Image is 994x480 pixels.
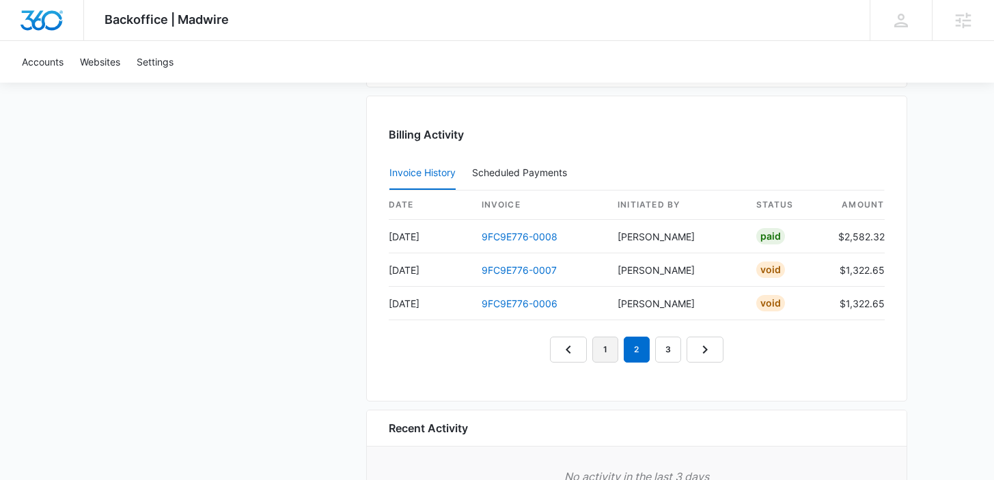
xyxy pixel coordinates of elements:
[550,337,587,363] a: Previous Page
[482,231,557,242] a: 9FC9E776-0008
[389,190,471,220] th: date
[756,295,785,311] div: Void
[607,220,745,253] td: [PERSON_NAME]
[471,190,607,220] th: invoice
[607,253,745,287] td: [PERSON_NAME]
[756,228,785,244] div: Paid
[128,41,182,83] a: Settings
[687,337,723,363] a: Next Page
[655,337,681,363] a: Page 3
[827,287,885,320] td: $1,322.65
[472,168,572,178] div: Scheduled Payments
[389,220,471,253] td: [DATE]
[607,287,745,320] td: [PERSON_NAME]
[756,262,785,278] div: Void
[72,41,128,83] a: Websites
[389,126,885,143] h3: Billing Activity
[389,253,471,287] td: [DATE]
[607,190,745,220] th: Initiated By
[592,337,618,363] a: Page 1
[14,41,72,83] a: Accounts
[745,190,827,220] th: status
[389,287,471,320] td: [DATE]
[827,220,885,253] td: $2,582.32
[105,12,229,27] span: Backoffice | Madwire
[827,190,885,220] th: amount
[389,157,456,190] button: Invoice History
[624,337,650,363] em: 2
[389,420,468,436] h6: Recent Activity
[482,264,557,276] a: 9FC9E776-0007
[482,298,557,309] a: 9FC9E776-0006
[550,337,723,363] nav: Pagination
[827,253,885,287] td: $1,322.65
